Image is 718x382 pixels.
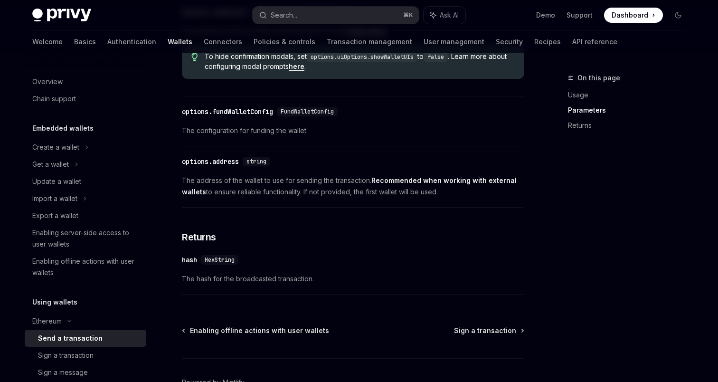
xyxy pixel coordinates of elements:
[25,73,146,90] a: Overview
[25,253,146,281] a: Enabling offline actions with user wallets
[25,224,146,253] a: Enabling server-side access to user wallets
[424,7,465,24] button: Ask AI
[32,123,94,134] h5: Embedded wallets
[281,108,334,115] span: FundWalletConfig
[182,230,216,244] span: Returns
[403,11,413,19] span: ⌘ K
[182,125,524,136] span: The configuration for funding the wallet.
[205,256,235,264] span: HexString
[38,350,94,361] div: Sign a transaction
[107,30,156,53] a: Authentication
[32,210,78,221] div: Export a wallet
[32,159,69,170] div: Get a wallet
[568,87,693,103] a: Usage
[577,72,620,84] span: On this page
[182,157,239,166] div: options.address
[289,62,304,71] a: here
[25,207,146,224] a: Export a wallet
[254,30,315,53] a: Policies & controls
[183,326,329,335] a: Enabling offline actions with user wallets
[568,103,693,118] a: Parameters
[205,52,515,71] span: To hide confirmation modals, set to . Learn more about configuring modal prompts .
[182,255,197,265] div: hash
[424,30,484,53] a: User management
[567,10,593,20] a: Support
[32,9,91,22] img: dark logo
[246,158,266,165] span: string
[253,7,419,24] button: Search...⌘K
[32,176,81,187] div: Update a wallet
[32,296,77,308] h5: Using wallets
[25,330,146,347] a: Send a transaction
[25,347,146,364] a: Sign a transaction
[182,107,273,116] div: options.fundWalletConfig
[191,53,198,61] svg: Tip
[454,326,523,335] a: Sign a transaction
[25,364,146,381] a: Sign a message
[182,175,524,198] span: The address of the wallet to use for sending the transaction. to ensure reliable functionality. I...
[604,8,663,23] a: Dashboard
[38,333,103,344] div: Send a transaction
[25,173,146,190] a: Update a wallet
[496,30,523,53] a: Security
[671,8,686,23] button: Toggle dark mode
[25,90,146,107] a: Chain support
[32,30,63,53] a: Welcome
[271,10,297,21] div: Search...
[534,30,561,53] a: Recipes
[190,326,329,335] span: Enabling offline actions with user wallets
[454,326,516,335] span: Sign a transaction
[32,193,77,204] div: Import a wallet
[440,10,459,20] span: Ask AI
[32,227,141,250] div: Enabling server-side access to user wallets
[612,10,648,20] span: Dashboard
[204,30,242,53] a: Connectors
[572,30,617,53] a: API reference
[32,76,63,87] div: Overview
[74,30,96,53] a: Basics
[424,52,448,62] code: false
[327,30,412,53] a: Transaction management
[32,142,79,153] div: Create a wallet
[32,93,76,105] div: Chain support
[568,118,693,133] a: Returns
[32,315,62,327] div: Ethereum
[32,256,141,278] div: Enabling offline actions with user wallets
[307,52,417,62] code: options.uiOptions.showWalletUIs
[182,273,524,285] span: The hash for the broadcasted transaction.
[536,10,555,20] a: Demo
[168,30,192,53] a: Wallets
[38,367,88,378] div: Sign a message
